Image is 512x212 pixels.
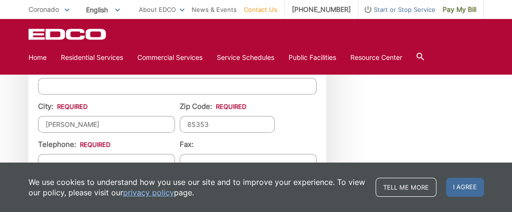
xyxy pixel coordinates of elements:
a: Contact Us [244,4,277,15]
a: Tell me more [376,178,436,197]
label: Fax: [180,140,193,149]
a: Commercial Services [137,52,203,63]
p: We use cookies to understand how you use our site and to improve your experience. To view our pol... [29,177,366,198]
span: Pay My Bill [443,4,476,15]
a: EDCD logo. Return to the homepage. [29,29,107,40]
a: Resource Center [350,52,402,63]
label: City: [38,102,87,111]
span: I agree [446,178,484,197]
a: Residential Services [61,52,123,63]
a: About EDCO [139,4,184,15]
a: privacy policy [123,187,174,198]
a: Public Facilities [289,52,336,63]
span: English [79,2,127,18]
label: Zip Code: [180,102,246,111]
a: News & Events [192,4,237,15]
a: Home [29,52,47,63]
span: Coronado [29,5,59,13]
label: Telephone: [38,140,110,149]
a: Service Schedules [217,52,274,63]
